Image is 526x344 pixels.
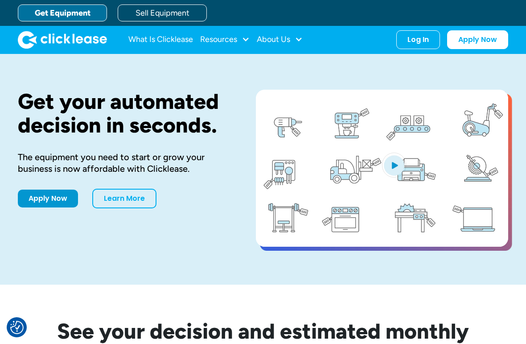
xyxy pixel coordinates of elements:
[257,31,303,49] div: About Us
[407,35,429,44] div: Log In
[200,31,250,49] div: Resources
[92,189,156,208] a: Learn More
[18,90,227,137] h1: Get your automated decision in seconds.
[18,190,78,207] a: Apply Now
[18,4,107,21] a: Get Equipment
[447,30,508,49] a: Apply Now
[382,153,406,178] img: Blue play button logo on a light blue circular background
[18,31,107,49] a: home
[10,321,24,334] button: Consent Preferences
[256,90,508,247] a: open lightbox
[118,4,207,21] a: Sell Equipment
[18,151,227,174] div: The equipment you need to start or grow your business is now affordable with Clicklease.
[10,321,24,334] img: Revisit consent button
[18,31,107,49] img: Clicklease logo
[128,31,193,49] a: What Is Clicklease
